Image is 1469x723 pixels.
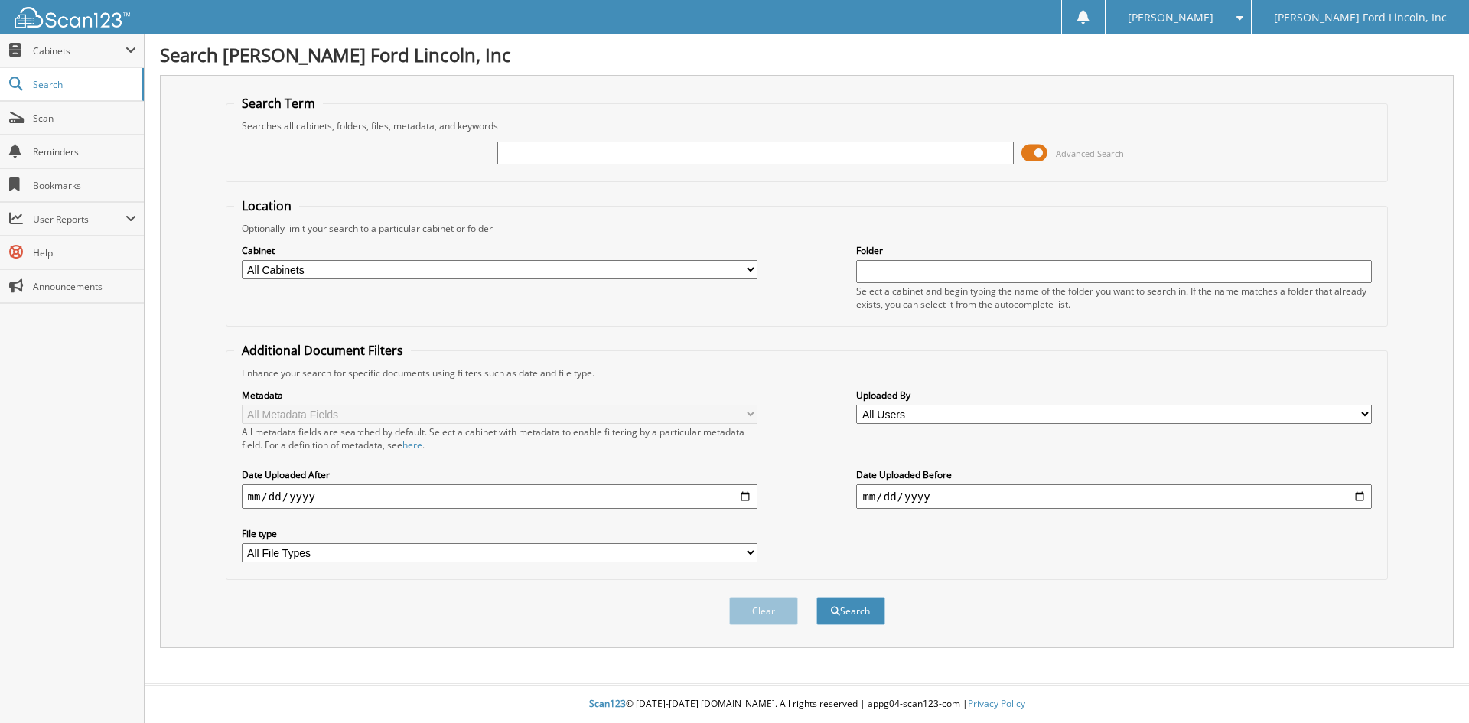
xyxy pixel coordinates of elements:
[160,42,1454,67] h1: Search [PERSON_NAME] Ford Lincoln, Inc
[33,78,134,91] span: Search
[33,44,125,57] span: Cabinets
[1056,148,1124,159] span: Advanced Search
[1274,13,1447,22] span: [PERSON_NAME] Ford Lincoln, Inc
[234,366,1380,379] div: Enhance your search for specific documents using filters such as date and file type.
[729,597,798,625] button: Clear
[589,697,626,710] span: Scan123
[402,438,422,451] a: here
[145,686,1469,723] div: © [DATE]-[DATE] [DOMAIN_NAME]. All rights reserved | appg04-scan123-com |
[234,95,323,112] legend: Search Term
[242,425,757,451] div: All metadata fields are searched by default. Select a cabinet with metadata to enable filtering b...
[234,119,1380,132] div: Searches all cabinets, folders, files, metadata, and keywords
[33,145,136,158] span: Reminders
[33,179,136,192] span: Bookmarks
[242,244,757,257] label: Cabinet
[15,7,130,28] img: scan123-logo-white.svg
[856,244,1372,257] label: Folder
[816,597,885,625] button: Search
[33,246,136,259] span: Help
[234,342,411,359] legend: Additional Document Filters
[33,280,136,293] span: Announcements
[234,197,299,214] legend: Location
[1128,13,1213,22] span: [PERSON_NAME]
[33,213,125,226] span: User Reports
[242,389,757,402] label: Metadata
[33,112,136,125] span: Scan
[856,468,1372,481] label: Date Uploaded Before
[856,285,1372,311] div: Select a cabinet and begin typing the name of the folder you want to search in. If the name match...
[234,222,1380,235] div: Optionally limit your search to a particular cabinet or folder
[856,389,1372,402] label: Uploaded By
[242,468,757,481] label: Date Uploaded After
[242,484,757,509] input: start
[968,697,1025,710] a: Privacy Policy
[242,527,757,540] label: File type
[856,484,1372,509] input: end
